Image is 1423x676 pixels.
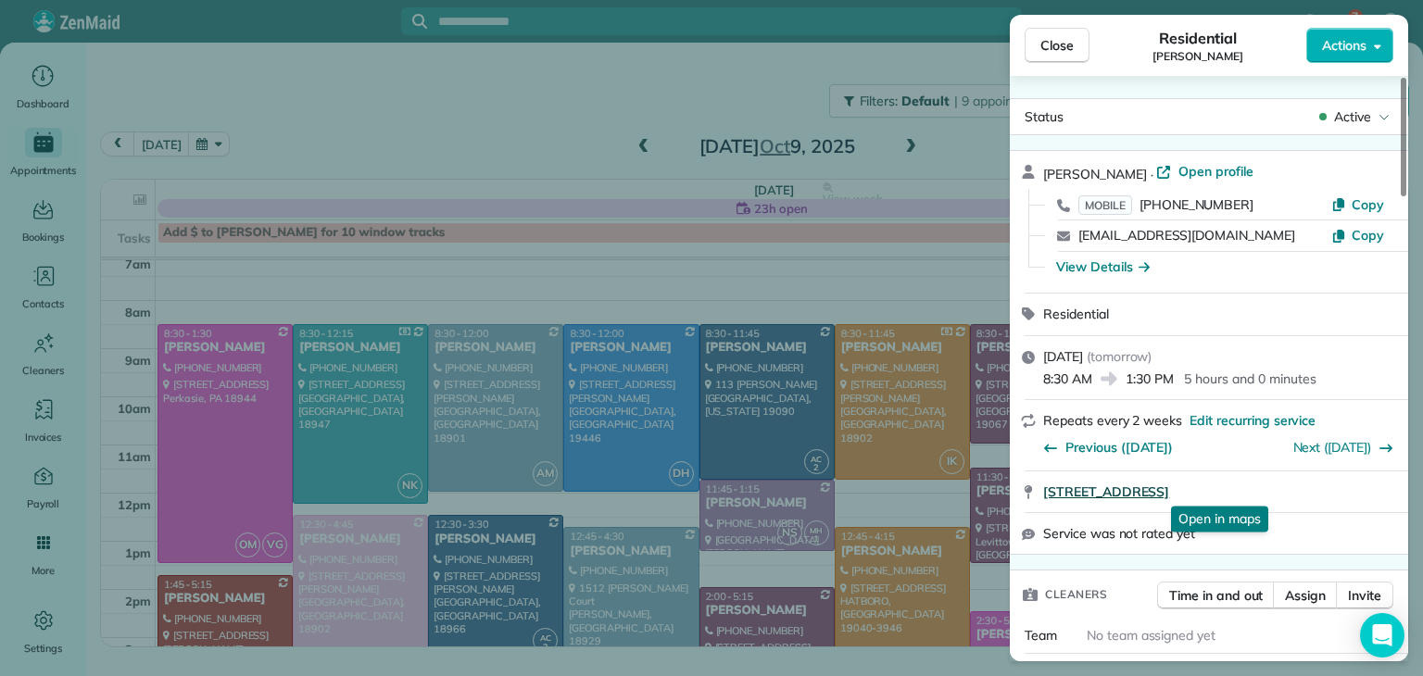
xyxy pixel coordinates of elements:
span: Copy [1352,196,1384,213]
span: Actions [1322,36,1366,55]
span: 1:30 PM [1126,369,1174,388]
span: Residential [1159,27,1238,49]
span: Close [1040,36,1074,55]
span: [STREET_ADDRESS] [1043,482,1169,501]
button: Copy [1331,195,1384,214]
div: Open Intercom Messenger [1360,613,1404,657]
span: Cleaners [1045,585,1107,604]
span: [PERSON_NAME] [1152,49,1243,64]
span: Invite [1348,586,1381,605]
span: [PERSON_NAME] [1043,166,1147,182]
span: Active [1334,107,1371,126]
span: Team [1025,627,1057,644]
span: [PHONE_NUMBER] [1140,196,1253,213]
span: Previous ([DATE]) [1065,438,1173,457]
a: [STREET_ADDRESS] [1043,482,1397,501]
span: Status [1025,108,1064,125]
span: Edit recurring service [1190,411,1316,430]
span: Time in and out [1169,586,1263,605]
p: Open in maps [1171,506,1268,532]
button: View Details [1056,257,1150,276]
button: Previous ([DATE]) [1043,438,1173,457]
span: Repeats every 2 weeks [1043,412,1182,429]
span: · [1147,167,1157,182]
span: Assign [1285,586,1326,605]
button: Next ([DATE]) [1293,438,1394,457]
span: Service was not rated yet [1043,524,1195,543]
button: Copy [1331,226,1384,244]
span: 8:30 AM [1043,369,1092,388]
a: Open profile [1156,162,1253,181]
p: 5 hours and 0 minutes [1184,369,1316,388]
a: MOBILE[PHONE_NUMBER] [1078,195,1253,214]
span: MOBILE [1078,195,1132,215]
button: Invite [1336,582,1393,609]
button: Assign [1273,582,1338,609]
span: No team assigned yet [1087,627,1215,644]
button: Time in and out [1157,582,1275,609]
span: [DATE] [1043,348,1083,365]
span: Residential [1043,306,1109,322]
button: Close [1025,28,1089,63]
a: Next ([DATE]) [1293,439,1372,456]
span: Copy [1352,227,1384,244]
a: [EMAIL_ADDRESS][DOMAIN_NAME] [1078,227,1295,244]
span: Open profile [1178,162,1253,181]
span: ( tomorrow ) [1087,348,1152,365]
